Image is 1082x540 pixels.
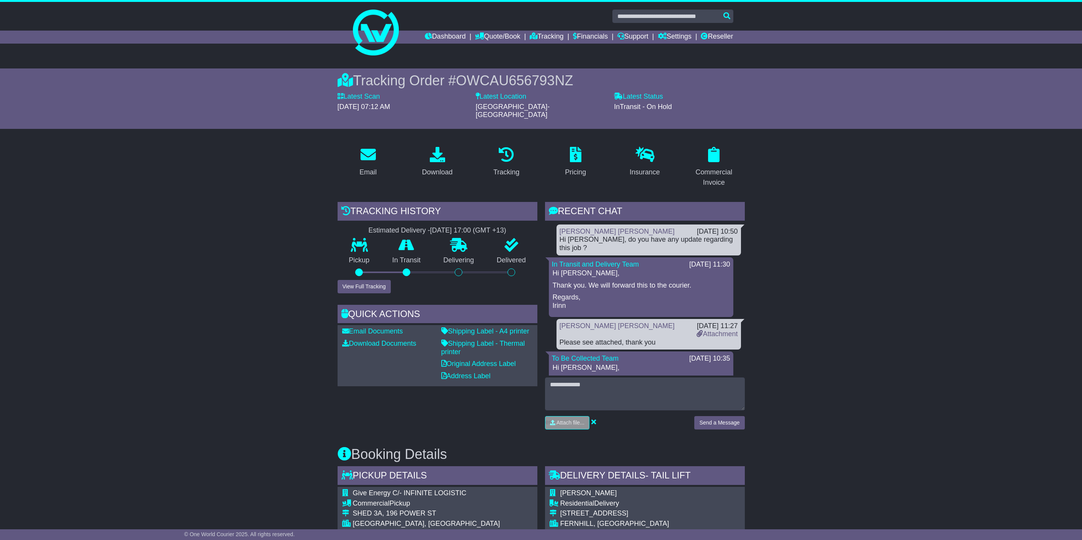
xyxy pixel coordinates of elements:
span: Commercial [353,499,390,507]
a: Insurance [625,144,665,180]
div: Delivery [560,499,734,508]
a: Shipping Label - A4 printer [441,327,529,335]
a: In Transit and Delivery Team [552,260,639,268]
div: [DATE] 11:30 [689,260,730,269]
div: FERNHILL, [GEOGRAPHIC_DATA] [560,520,734,528]
label: Latest Location [476,93,526,101]
a: [PERSON_NAME] [PERSON_NAME] [560,322,675,330]
a: Tracking [530,31,563,44]
button: View Full Tracking [338,280,391,293]
a: Settings [658,31,692,44]
a: Original Address Label [441,360,516,368]
a: Quote/Book [475,31,520,44]
div: Please see attached, thank you [560,338,738,347]
p: Thank you. We will forward this to the courier. [553,281,729,290]
span: Give Energy C/- INFINITE LOGISTIC [353,489,467,497]
label: Latest Status [614,93,663,101]
div: Quick Actions [338,305,537,325]
div: [DATE] 17:00 (GMT +13) [430,226,506,235]
a: To Be Collected Team [552,355,619,362]
a: Download [417,144,457,180]
a: [PERSON_NAME] [PERSON_NAME] [560,228,675,235]
p: Regards, Irinn [553,293,729,310]
button: Send a Message [694,416,744,429]
div: Estimated Delivery - [338,226,537,235]
span: Residential [560,499,594,507]
div: Pickup Details [338,466,537,487]
h3: Booking Details [338,447,745,462]
p: Pickup [338,256,381,265]
div: Commercial Invoice [688,167,740,188]
span: [DATE] 07:12 AM [338,103,390,111]
a: Download Documents [342,340,416,347]
a: Shipping Label - Thermal printer [441,340,525,356]
label: Latest Scan [338,93,380,101]
span: OWCAU656793NZ [456,73,573,88]
div: Tracking history [338,202,537,223]
div: [STREET_ADDRESS] [560,509,734,518]
p: In Transit [381,256,432,265]
div: Hi [PERSON_NAME], do you have any update regarding this job ? [560,236,738,252]
a: Reseller [701,31,733,44]
div: [DATE] 10:50 [697,228,738,236]
div: SHED 3A, 196 POWER ST [353,509,500,518]
div: [GEOGRAPHIC_DATA], [GEOGRAPHIC_DATA] [353,520,500,528]
div: Tracking [493,167,519,177]
span: InTransit - On Hold [614,103,672,111]
span: © One World Courier 2025. All rights reserved. [184,531,295,537]
span: [GEOGRAPHIC_DATA]-[GEOGRAPHIC_DATA] [476,103,550,119]
p: Delivering [432,256,486,265]
a: Tracking [488,144,524,180]
a: Pricing [560,144,591,180]
div: Pickup [353,499,500,508]
a: Support [617,31,648,44]
div: [DATE] 10:35 [689,355,730,363]
span: - Tail Lift [645,470,690,480]
a: Commercial Invoice [683,144,745,190]
div: Download [422,167,452,177]
a: Financials [573,31,608,44]
div: [DATE] 11:27 [697,322,738,330]
p: Hi [PERSON_NAME], [553,269,729,278]
div: Tracking Order # [338,72,745,89]
p: Delivered [485,256,537,265]
a: Email [354,144,382,180]
a: Address Label [441,372,491,380]
div: RECENT CHAT [545,202,745,223]
a: Email Documents [342,327,403,335]
div: Delivery Details [545,466,745,487]
a: Attachment [697,330,738,338]
a: Dashboard [425,31,466,44]
span: [PERSON_NAME] [560,489,617,497]
div: Insurance [630,167,660,177]
div: Email [359,167,377,177]
div: Pricing [565,167,586,177]
p: Hi [PERSON_NAME], [553,364,729,372]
